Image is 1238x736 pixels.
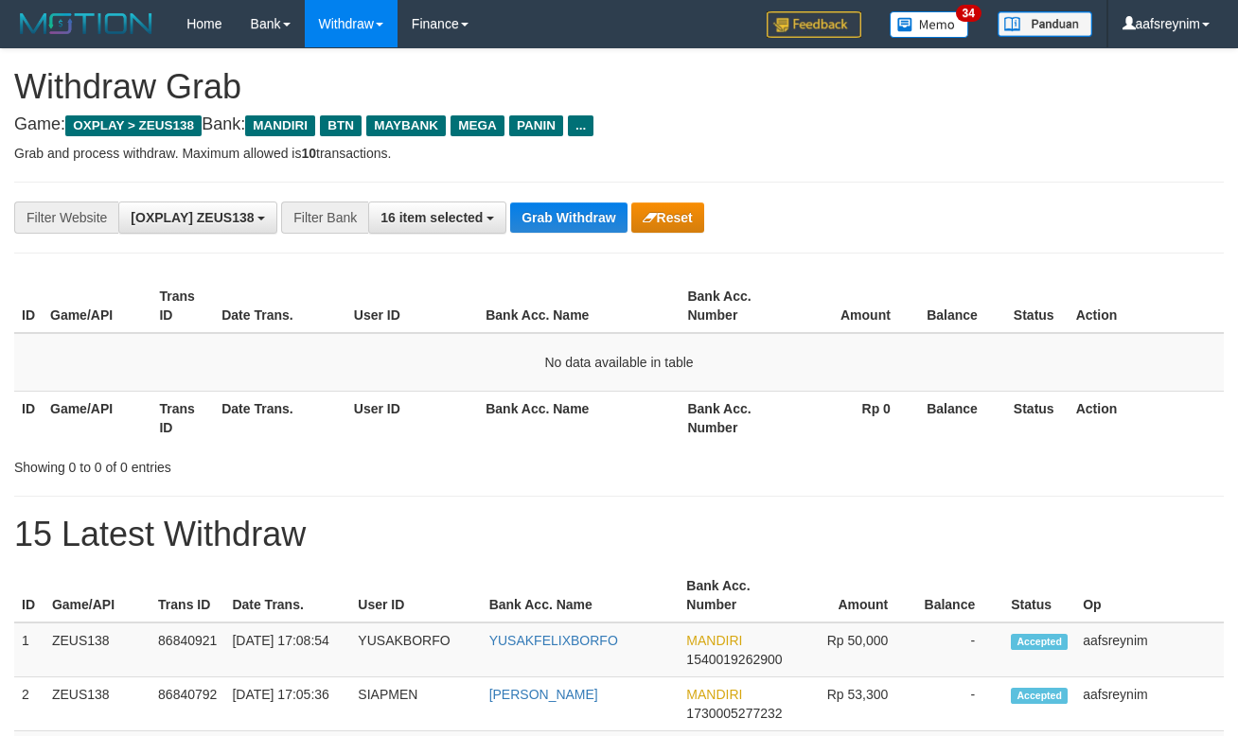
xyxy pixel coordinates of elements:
button: [OXPLAY] ZEUS138 [118,202,277,234]
th: Bank Acc. Number [680,391,788,445]
div: Filter Website [14,202,118,234]
td: 1 [14,622,44,677]
span: Copy 1730005277232 to clipboard [686,706,782,721]
td: [DATE] 17:05:36 [224,677,350,731]
img: panduan.png [998,11,1092,37]
th: User ID [346,279,478,333]
th: Amount [789,279,919,333]
td: ZEUS138 [44,622,150,677]
th: Balance [919,279,1006,333]
td: YUSAKBORFO [350,622,481,677]
img: MOTION_logo.png [14,9,158,38]
th: ID [14,391,43,445]
span: MAYBANK [366,115,446,136]
th: Status [1006,279,1069,333]
th: Action [1069,391,1224,445]
th: Date Trans. [214,279,346,333]
th: Status [1003,569,1075,622]
th: ID [14,569,44,622]
p: Grab and process withdraw. Maximum allowed is transactions. [14,144,1224,163]
th: Date Trans. [214,391,346,445]
span: MEGA [451,115,504,136]
button: Grab Withdraw [510,202,627,233]
th: Bank Acc. Name [478,279,680,333]
th: Game/API [43,391,151,445]
th: Date Trans. [224,569,350,622]
th: Trans ID [150,569,224,622]
span: OXPLAY > ZEUS138 [65,115,202,136]
th: Trans ID [151,391,214,445]
span: 34 [956,5,982,22]
th: Game/API [43,279,151,333]
span: [OXPLAY] ZEUS138 [131,210,254,225]
th: Bank Acc. Name [482,569,680,622]
th: Bank Acc. Name [478,391,680,445]
td: - [916,677,1003,731]
a: YUSAKFELIXBORFO [489,633,618,648]
span: MANDIRI [245,115,315,136]
strong: 10 [301,146,316,161]
td: aafsreynim [1075,622,1224,677]
td: 86840921 [150,622,224,677]
img: Feedback.jpg [767,11,861,38]
th: Status [1006,391,1069,445]
a: [PERSON_NAME] [489,687,598,702]
span: ... [568,115,593,136]
th: Rp 0 [789,391,919,445]
span: PANIN [509,115,563,136]
td: Rp 53,300 [790,677,917,731]
td: - [916,622,1003,677]
th: User ID [346,391,478,445]
span: Accepted [1011,688,1068,704]
span: Copy 1540019262900 to clipboard [686,652,782,667]
td: 86840792 [150,677,224,731]
span: MANDIRI [686,633,742,648]
td: Rp 50,000 [790,622,917,677]
button: 16 item selected [368,202,506,234]
span: BTN [320,115,362,136]
span: MANDIRI [686,687,742,702]
th: Trans ID [151,279,214,333]
td: SIAPMEN [350,677,481,731]
h1: 15 Latest Withdraw [14,516,1224,553]
th: Action [1069,279,1224,333]
th: ID [14,279,43,333]
span: Accepted [1011,634,1068,650]
h1: Withdraw Grab [14,68,1224,106]
td: 2 [14,677,44,731]
span: 16 item selected [380,210,483,225]
td: No data available in table [14,333,1224,392]
th: Balance [916,569,1003,622]
th: Amount [790,569,917,622]
h4: Game: Bank: [14,115,1224,134]
button: Reset [631,202,704,233]
td: aafsreynim [1075,677,1224,731]
th: Op [1075,569,1224,622]
td: [DATE] 17:08:54 [224,622,350,677]
th: User ID [350,569,481,622]
th: Balance [919,391,1006,445]
img: Button%20Memo.svg [890,11,969,38]
div: Filter Bank [281,202,368,234]
th: Bank Acc. Number [680,279,788,333]
th: Bank Acc. Number [679,569,789,622]
div: Showing 0 to 0 of 0 entries [14,450,502,477]
td: ZEUS138 [44,677,150,731]
th: Game/API [44,569,150,622]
